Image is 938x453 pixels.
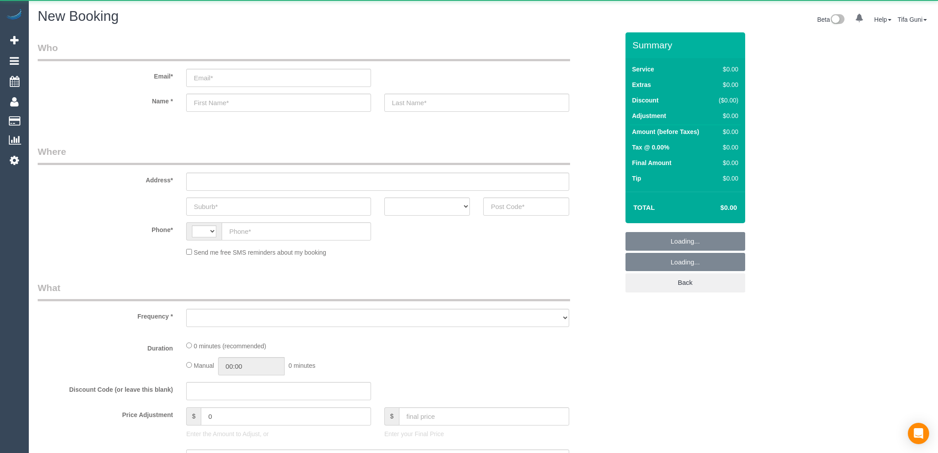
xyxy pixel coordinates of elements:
input: Last Name* [384,94,569,112]
label: Email* [31,69,180,81]
legend: What [38,281,570,301]
div: $0.00 [715,127,739,136]
img: Automaid Logo [5,9,23,21]
label: Discount [632,96,659,105]
img: New interface [830,14,844,26]
label: Duration [31,341,180,353]
label: Service [632,65,654,74]
label: Name * [31,94,180,106]
a: Tifa Guni [898,16,927,23]
div: Open Intercom Messenger [908,423,929,444]
input: Post Code* [483,197,569,216]
label: Phone* [31,222,180,234]
h3: Summary [633,40,741,50]
label: Adjustment [632,111,666,120]
a: Back [625,273,745,292]
span: 0 minutes [289,362,316,369]
span: Manual [194,362,214,369]
div: $0.00 [715,80,739,89]
label: Tax @ 0.00% [632,143,669,152]
input: Phone* [222,222,371,240]
div: $0.00 [715,143,739,152]
span: 0 minutes (recommended) [194,343,266,350]
legend: Where [38,145,570,165]
label: Discount Code (or leave this blank) [31,382,180,394]
label: Amount (before Taxes) [632,127,699,136]
label: Final Amount [632,158,672,167]
a: Beta [817,16,844,23]
label: Frequency * [31,309,180,321]
input: First Name* [186,94,371,112]
div: ($0.00) [715,96,739,105]
span: Send me free SMS reminders about my booking [194,249,326,256]
input: final price [399,407,569,425]
label: Address* [31,173,180,185]
span: New Booking [38,8,119,24]
input: Email* [186,69,371,87]
legend: Who [38,41,570,61]
p: Enter the Amount to Adjust, or [186,429,371,438]
strong: Total [633,204,655,211]
div: $0.00 [715,158,739,167]
label: Extras [632,80,651,89]
label: Tip [632,174,641,183]
div: $0.00 [715,174,739,183]
a: Help [874,16,891,23]
div: $0.00 [715,111,739,120]
span: $ [384,407,399,425]
h4: $0.00 [694,204,737,212]
span: $ [186,407,201,425]
input: Suburb* [186,197,371,216]
div: $0.00 [715,65,739,74]
p: Enter your Final Price [384,429,569,438]
label: Price Adjustment [31,407,180,419]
